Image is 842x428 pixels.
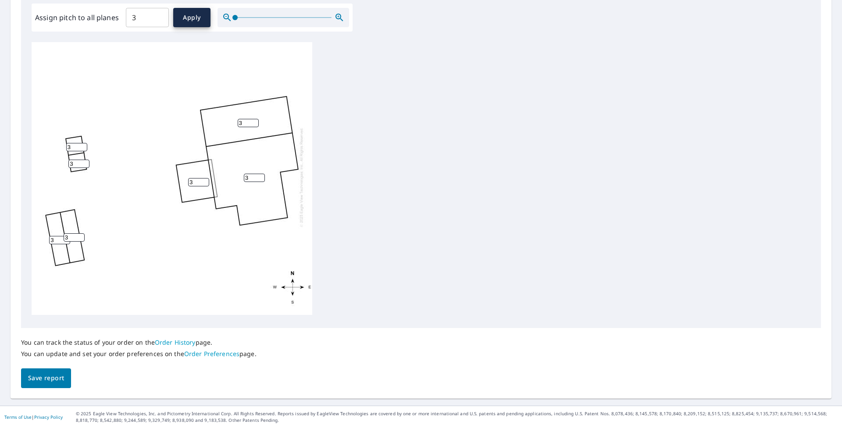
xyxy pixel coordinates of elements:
input: 00.0 [126,5,169,30]
p: You can update and set your order preferences on the page. [21,350,257,358]
p: © 2025 Eagle View Technologies, Inc. and Pictometry International Corp. All Rights Reserved. Repo... [76,410,838,424]
span: Save report [28,373,64,384]
button: Save report [21,368,71,388]
p: | [4,414,63,420]
span: Apply [180,12,203,23]
a: Order History [155,338,196,346]
button: Apply [173,8,210,27]
a: Privacy Policy [34,414,63,420]
a: Terms of Use [4,414,32,420]
a: Order Preferences [184,350,239,358]
label: Assign pitch to all planes [35,12,119,23]
p: You can track the status of your order on the page. [21,339,257,346]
